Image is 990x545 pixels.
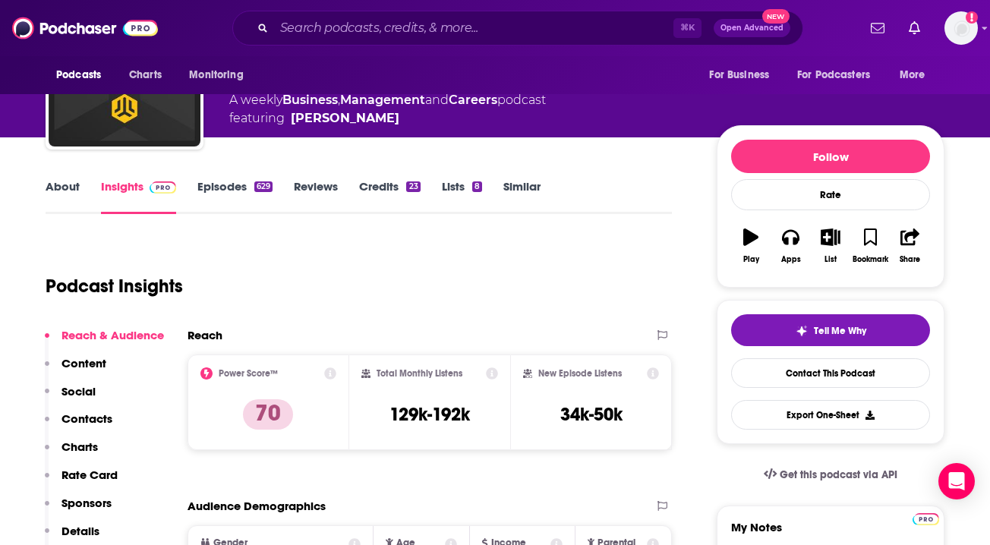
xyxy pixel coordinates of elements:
[229,109,546,128] span: featuring
[291,109,399,128] a: Ryan Hawk
[359,179,420,214] a: Credits23
[219,368,278,379] h2: Power Score™
[796,325,808,337] img: tell me why sparkle
[232,11,803,46] div: Search podcasts, credits, & more...
[853,255,888,264] div: Bookmark
[178,61,263,90] button: open menu
[743,255,759,264] div: Play
[731,140,930,173] button: Follow
[731,400,930,430] button: Export One-Sheet
[61,384,96,399] p: Social
[698,61,788,90] button: open menu
[797,65,870,86] span: For Podcasters
[503,179,541,214] a: Similar
[731,314,930,346] button: tell me why sparkleTell Me Why
[45,356,106,384] button: Content
[938,463,975,499] div: Open Intercom Messenger
[944,11,978,45] img: User Profile
[731,358,930,388] a: Contact This Podcast
[762,9,790,24] span: New
[538,368,622,379] h2: New Episode Listens
[129,65,162,86] span: Charts
[865,15,891,41] a: Show notifications dropdown
[850,219,890,273] button: Bookmark
[61,524,99,538] p: Details
[900,255,920,264] div: Share
[46,179,80,214] a: About
[944,11,978,45] span: Logged in as megcassidy
[45,328,164,356] button: Reach & Audience
[61,356,106,370] p: Content
[731,219,771,273] button: Play
[442,179,482,214] a: Lists8
[771,219,810,273] button: Apps
[787,61,892,90] button: open menu
[45,496,112,524] button: Sponsors
[714,19,790,37] button: Open AdvancedNew
[966,11,978,24] svg: Add a profile image
[243,399,293,430] p: 70
[731,179,930,210] div: Rate
[229,91,546,128] div: A weekly podcast
[61,411,112,426] p: Contacts
[46,275,183,298] h1: Podcast Insights
[944,11,978,45] button: Show profile menu
[824,255,837,264] div: List
[425,93,449,107] span: and
[340,93,425,107] a: Management
[913,511,939,525] a: Pro website
[811,219,850,273] button: List
[294,179,338,214] a: Reviews
[56,65,101,86] span: Podcasts
[46,61,121,90] button: open menu
[274,16,673,40] input: Search podcasts, credits, & more...
[673,18,702,38] span: ⌘ K
[814,325,866,337] span: Tell Me Why
[45,411,112,439] button: Contacts
[709,65,769,86] span: For Business
[406,181,420,192] div: 23
[45,439,98,468] button: Charts
[61,328,164,342] p: Reach & Audience
[61,468,118,482] p: Rate Card
[282,93,338,107] a: Business
[45,468,118,496] button: Rate Card
[752,456,910,493] a: Get this podcast via API
[61,496,112,510] p: Sponsors
[889,61,944,90] button: open menu
[150,181,176,194] img: Podchaser Pro
[197,179,273,214] a: Episodes629
[781,255,801,264] div: Apps
[472,181,482,192] div: 8
[377,368,462,379] h2: Total Monthly Listens
[12,14,158,43] img: Podchaser - Follow, Share and Rate Podcasts
[780,468,897,481] span: Get this podcast via API
[560,403,623,426] h3: 34k-50k
[338,93,340,107] span: ,
[61,439,98,454] p: Charts
[891,219,930,273] button: Share
[254,181,273,192] div: 629
[188,499,326,513] h2: Audience Demographics
[101,179,176,214] a: InsightsPodchaser Pro
[720,24,783,32] span: Open Advanced
[119,61,171,90] a: Charts
[903,15,926,41] a: Show notifications dropdown
[913,513,939,525] img: Podchaser Pro
[449,93,497,107] a: Careers
[389,403,470,426] h3: 129k-192k
[189,65,243,86] span: Monitoring
[188,328,222,342] h2: Reach
[900,65,925,86] span: More
[45,384,96,412] button: Social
